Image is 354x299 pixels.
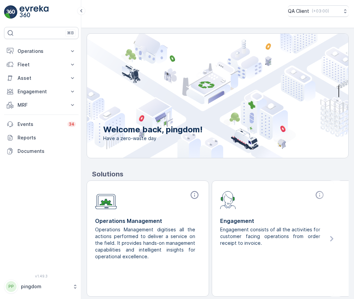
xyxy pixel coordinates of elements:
[18,148,76,155] p: Documents
[92,169,349,179] p: Solutions
[57,34,348,158] img: city illustration
[95,226,195,260] p: Operations Management digitises all the actions performed to deliver a service on the field. It p...
[103,124,203,135] p: Welcome back, pingdom!
[95,190,117,209] img: module-icon
[4,71,79,85] button: Asset
[220,190,236,209] img: module-icon
[4,58,79,71] button: Fleet
[18,61,65,68] p: Fleet
[18,48,65,55] p: Operations
[4,279,79,294] button: PPpingdom
[18,102,65,108] p: MRF
[4,131,79,144] a: Reports
[103,135,203,142] span: Have a zero-waste day
[220,217,326,225] p: Engagement
[95,217,201,225] p: Operations Management
[18,121,63,128] p: Events
[69,122,75,127] p: 34
[4,5,18,19] img: logo
[312,8,329,14] p: ( +03:00 )
[18,134,76,141] p: Reports
[220,226,320,246] p: Engagement consists of all the activities for customer facing operations from order receipt to in...
[18,88,65,95] p: Engagement
[20,5,49,19] img: logo_light-DOdMpM7g.png
[288,5,349,17] button: QA Client(+03:00)
[4,44,79,58] button: Operations
[21,283,69,290] p: pingdom
[4,85,79,98] button: Engagement
[4,98,79,112] button: MRF
[4,274,79,278] span: v 1.49.3
[67,30,74,36] p: ⌘B
[4,118,79,131] a: Events34
[6,281,17,292] div: PP
[288,8,309,14] p: QA Client
[18,75,65,81] p: Asset
[4,144,79,158] a: Documents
